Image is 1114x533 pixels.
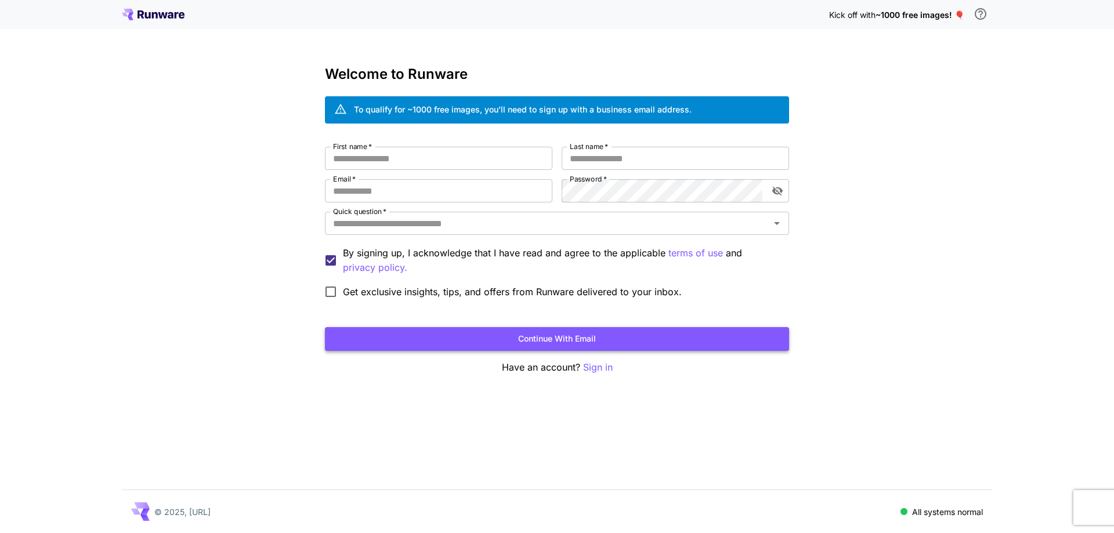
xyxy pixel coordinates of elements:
button: By signing up, I acknowledge that I have read and agree to the applicable terms of use and [343,260,407,275]
button: Continue with email [325,327,789,351]
button: By signing up, I acknowledge that I have read and agree to the applicable and privacy policy. [668,246,723,260]
div: To qualify for ~1000 free images, you’ll need to sign up with a business email address. [354,103,692,115]
p: All systems normal [912,506,983,518]
span: Get exclusive insights, tips, and offers from Runware delivered to your inbox. [343,285,682,299]
p: © 2025, [URL] [154,506,211,518]
button: In order to qualify for free credit, you need to sign up with a business email address and click ... [969,2,992,26]
p: terms of use [668,246,723,260]
h3: Welcome to Runware [325,66,789,82]
button: toggle password visibility [767,180,788,201]
label: Last name [570,142,608,151]
button: Open [769,215,785,231]
label: Email [333,174,356,184]
p: By signing up, I acknowledge that I have read and agree to the applicable and [343,246,780,275]
label: Password [570,174,607,184]
span: Kick off with [829,10,876,20]
label: Quick question [333,206,386,216]
p: Have an account? [325,360,789,375]
button: Sign in [583,360,613,375]
p: privacy policy. [343,260,407,275]
label: First name [333,142,372,151]
span: ~1000 free images! 🎈 [876,10,964,20]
